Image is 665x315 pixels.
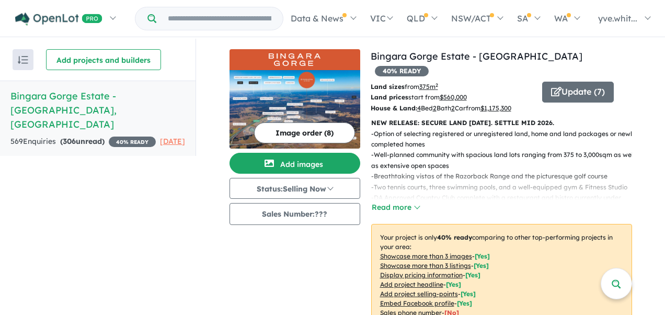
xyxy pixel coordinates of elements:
p: from [371,82,534,92]
a: Bingara Gorge Estate - Wilton LogoBingara Gorge Estate - Wilton [230,49,360,149]
u: Showcase more than 3 images [380,252,472,260]
p: - Two tennis courts, three swimming pools, and a well-equipped gym & Fitness Studio [371,182,640,193]
button: Sales Number:??? [230,203,360,225]
img: sort.svg [18,56,28,64]
div: 569 Enquir ies [10,136,156,148]
img: Bingara Gorge Estate - Wilton [230,70,360,149]
u: Embed Facebook profile [380,299,454,307]
span: [ Yes ] [474,262,489,269]
span: [ Yes ] [446,280,461,288]
b: Land sizes [371,83,405,91]
button: Add images [230,153,360,174]
u: $ 1,175,300 [480,104,511,112]
span: [ Yes ] [457,299,472,307]
span: [ Yes ] [475,252,490,260]
u: Add project headline [380,280,443,288]
button: Status:Selling Now [230,178,360,199]
span: [ Yes ] [461,290,476,298]
sup: 2 [435,82,438,88]
input: Try estate name, suburb, builder or developer [158,7,281,30]
u: Display pricing information [380,271,463,279]
button: Update (7) [542,82,614,103]
p: - Breathtaking vistas of the Razorback Range and the picturesque golf course [371,171,640,182]
h5: Bingara Gorge Estate - [GEOGRAPHIC_DATA] , [GEOGRAPHIC_DATA] [10,89,185,131]
u: 4 [417,104,421,112]
span: 306 [63,137,76,146]
u: 2 [451,104,455,112]
button: Image order (8) [254,122,355,143]
p: - Option of selecting registered or unregistered land, home and land packages or newly completed ... [371,129,640,150]
u: $ 560,000 [440,93,467,101]
p: start from [371,92,534,103]
b: Land prices [371,93,408,101]
button: Add projects and builders [46,49,161,70]
span: [DATE] [160,137,185,146]
u: 375 m [419,83,438,91]
strong: ( unread) [60,137,105,146]
p: NEW RELEASE: SECURE LAND [DATE]. SETTLE MID 2026. [371,118,632,128]
b: House & Land: [371,104,417,112]
span: yve.whit... [598,13,637,24]
u: Showcase more than 3 listings [380,262,471,269]
p: Bed Bath Car from [371,103,534,114]
button: Read more [371,201,420,213]
img: Openlot PRO Logo White [15,13,102,26]
span: 40 % READY [109,137,156,147]
span: 40 % READY [375,66,429,76]
a: Bingara Gorge Estate - [GEOGRAPHIC_DATA] [371,50,582,62]
u: Add project selling-points [380,290,458,298]
img: Bingara Gorge Estate - Wilton Logo [234,53,356,66]
p: - DA Approved Country Club complete with a restaurant and bistro currently under construction – o... [371,193,640,214]
p: - Well-planned community with spacious land lots ranging from 375 to 3,000sqm as well as extensiv... [371,150,640,171]
b: 40 % ready [437,233,472,241]
span: [ Yes ] [465,271,480,279]
u: 2 [433,104,437,112]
